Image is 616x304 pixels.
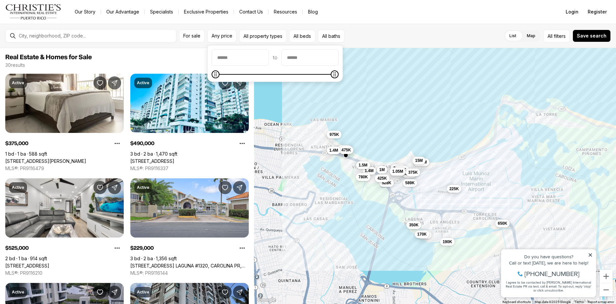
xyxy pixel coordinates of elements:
a: Resources [269,7,302,16]
a: 6400 ISLA VERDE AV #12 B, CAROLINA PR, 00979 [130,158,174,164]
span: For sale [183,33,200,38]
span: 15M [415,158,423,163]
input: priceMin [212,50,269,65]
button: Share Property [108,76,121,89]
span: filters [554,33,566,39]
label: List [504,30,522,42]
span: Minimum [212,70,219,78]
span: 589K [405,180,415,185]
span: 975K [329,132,339,137]
button: Save Property: 6400 ISLA VERDE AV #12 B [218,76,232,89]
span: 1.4M [365,168,374,173]
button: Property options [111,241,124,255]
button: Property options [236,137,249,150]
button: Share Property [108,181,121,194]
button: Share Property [233,76,246,89]
button: 225K [447,185,462,193]
button: Save Property: 1 MARIGINAL BALDORIOTY ST #232 [93,286,107,299]
button: Property options [111,137,124,150]
button: 15M [412,156,425,164]
span: 190K [443,239,452,244]
a: Exclusive Properties [179,7,234,16]
button: Login [562,5,582,18]
a: 5803 JOSÉ M. TARTAK AVE #407, CAROLINA PR, 00979 [5,158,86,164]
span: Map data ©2025 Google [535,300,571,304]
button: Property options [236,241,249,255]
a: 5803 RAQUET CLUB CALLE TARTAK ISLA VERDE/CAROL, CAROLINA PR, 00979 [5,263,49,269]
button: All property types [239,30,287,42]
p: 30 results [5,63,25,68]
span: 350K [409,222,419,227]
button: 528K [379,179,394,187]
p: Active [12,80,24,86]
span: 490K [404,171,414,176]
span: 1.4M [329,148,338,153]
input: priceMax [282,50,338,65]
a: 120 AVE. LAGUNA #1320, CAROLINA PR, 00979 [130,263,249,269]
button: 589K [403,179,418,187]
p: Active [137,80,149,86]
button: 190K [440,238,455,245]
span: 1.05M [392,168,403,174]
a: Report a map error [588,300,614,304]
a: Our Story [69,7,101,16]
span: Save search [577,33,606,38]
span: 170K [417,232,427,237]
button: Save Property: 120 AVE. LAGUNA #1320 [218,181,232,194]
button: 650K [495,219,510,227]
button: 1M [377,166,388,174]
button: 490K [402,169,417,177]
button: 780K [356,173,371,181]
a: Our Advantage [101,7,144,16]
a: Terms (opens in new tab) [575,300,584,304]
span: 375K [393,165,403,171]
div: Call or text [DATE], we are here to help! [7,21,95,26]
span: 850K [340,146,349,152]
button: Share Property [233,286,246,299]
span: 375K [408,170,418,175]
button: 170K [415,230,429,238]
button: Any price [207,30,237,42]
span: 1.5M [359,163,368,168]
button: 1.05M [390,167,406,175]
span: Maximum [331,70,339,78]
button: Share Property [108,286,121,299]
span: 475K [397,167,406,172]
div: Do you have questions? [7,15,95,19]
button: 850K [337,145,352,153]
button: All beds [289,30,315,42]
span: All [548,33,552,39]
button: All baths [318,30,345,42]
span: Real Estate & Homes for Sale [5,54,92,61]
a: Blog [303,7,323,16]
button: 475K [394,165,409,173]
button: Register [584,5,611,18]
label: Map [522,30,541,42]
button: 975K [327,131,342,139]
span: 528K [382,180,391,186]
button: 1.18M [413,158,429,166]
button: Contact Us [234,7,268,16]
button: 625K [390,168,405,176]
button: 425K [375,174,390,182]
button: 475K [339,146,354,154]
button: Zoom out [600,283,613,296]
button: 1.4M [327,146,341,154]
span: 1M [379,167,385,172]
span: 425K [377,175,387,181]
img: logo [5,4,62,20]
button: Save search [573,30,611,42]
p: Active [12,185,24,190]
button: 1.5M [356,161,370,169]
button: Allfilters [543,30,570,42]
span: Register [588,9,607,14]
span: 650K [498,220,507,226]
span: to [273,55,277,60]
a: Specialists [145,7,178,16]
span: Any price [212,33,232,38]
span: 225K [449,186,459,191]
button: Save Property: 5803 RAQUET CLUB CALLE TARTAK ISLA VERDE/CAROL [93,181,107,194]
span: 475K [342,147,351,153]
span: 780K [358,174,368,180]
